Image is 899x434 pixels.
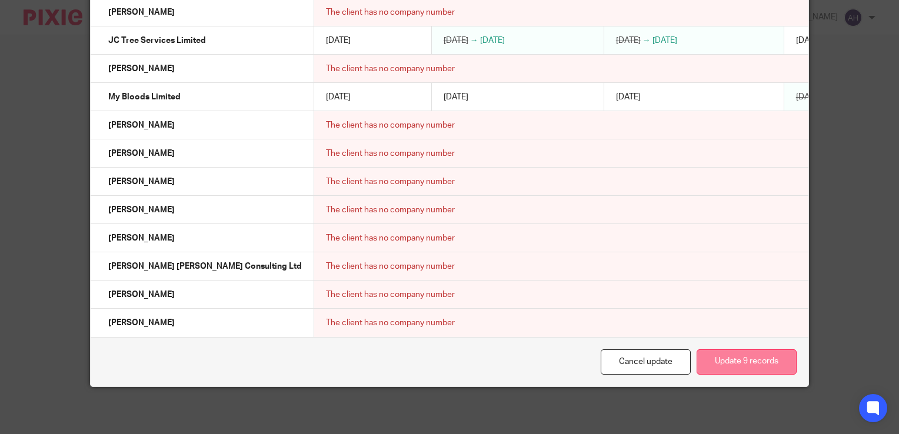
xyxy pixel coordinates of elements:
[616,36,641,45] span: [DATE]
[91,26,314,55] td: JC Tree Services Limited
[91,55,314,83] td: [PERSON_NAME]
[91,224,314,252] td: [PERSON_NAME]
[91,168,314,196] td: [PERSON_NAME]
[91,83,314,111] td: My Bloods Limited
[91,309,314,337] td: [PERSON_NAME]
[91,139,314,168] td: [PERSON_NAME]
[444,93,468,101] span: [DATE]
[601,349,691,375] a: Cancel update
[652,36,677,45] span: [DATE]
[616,93,641,101] span: [DATE]
[326,36,351,45] span: [DATE]
[91,111,314,139] td: [PERSON_NAME]
[91,252,314,281] td: [PERSON_NAME] [PERSON_NAME] Consulting Ltd
[480,36,505,45] span: [DATE]
[796,93,821,101] span: [DATE]
[91,196,314,224] td: [PERSON_NAME]
[444,36,468,45] span: [DATE]
[697,349,797,375] button: Update 9 records
[91,281,314,309] td: [PERSON_NAME]
[796,36,821,45] span: [DATE]
[326,93,351,101] span: [DATE]
[642,36,651,45] span: →
[470,36,478,45] span: →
